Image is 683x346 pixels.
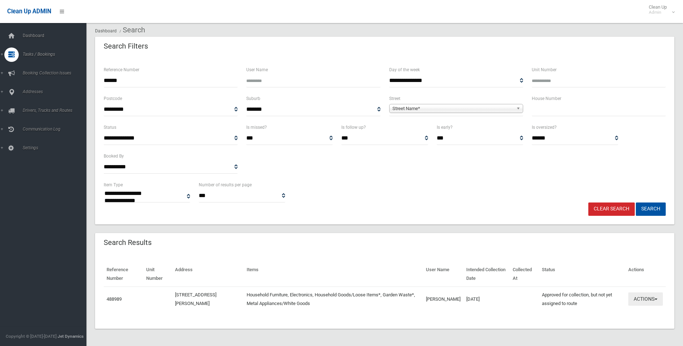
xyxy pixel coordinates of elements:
label: Day of the week [389,66,420,74]
small: Admin [649,10,667,15]
button: Actions [628,292,663,306]
span: Clean Up ADMIN [7,8,51,15]
th: User Name [423,262,463,287]
td: Household Furniture, Electronics, Household Goods/Loose Items*, Garden Waste*, Metal Appliances/W... [244,287,423,311]
th: Intended Collection Date [463,262,510,287]
span: Drivers, Trucks and Routes [21,108,92,113]
td: [PERSON_NAME] [423,287,463,311]
label: Unit Number [532,66,557,74]
span: Copyright © [DATE]-[DATE] [6,334,57,339]
li: Search [118,23,145,37]
th: Unit Number [143,262,172,287]
label: Number of results per page [199,181,252,189]
a: Dashboard [95,28,117,33]
label: Is oversized? [532,123,557,131]
th: Actions [625,262,666,287]
a: Clear Search [588,202,635,216]
label: Reference Number [104,66,139,74]
span: Communication Log [21,127,92,132]
span: Tasks / Bookings [21,52,92,57]
span: Addresses [21,89,92,94]
label: House Number [532,95,561,103]
label: User Name [246,66,268,74]
a: 488989 [107,296,122,302]
span: Dashboard [21,33,92,38]
span: Street Name* [392,104,513,113]
th: Address [172,262,243,287]
td: [DATE] [463,287,510,311]
a: [STREET_ADDRESS][PERSON_NAME] [175,292,216,306]
th: Reference Number [104,262,143,287]
th: Items [244,262,423,287]
th: Collected At [510,262,539,287]
th: Status [539,262,625,287]
label: Suburb [246,95,260,103]
header: Search Filters [95,39,157,53]
span: Settings [21,145,92,150]
label: Is missed? [246,123,267,131]
label: Is early? [437,123,453,131]
header: Search Results [95,236,160,250]
label: Street [389,95,400,103]
label: Is follow up? [341,123,366,131]
label: Item Type [104,181,123,189]
strong: Jet Dynamics [58,334,84,339]
label: Status [104,123,116,131]
button: Search [636,202,666,216]
span: Clean Up [645,4,674,15]
td: Approved for collection, but not yet assigned to route [539,287,625,311]
label: Booked By [104,152,124,160]
span: Booking Collection Issues [21,70,92,76]
label: Postcode [104,95,122,103]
